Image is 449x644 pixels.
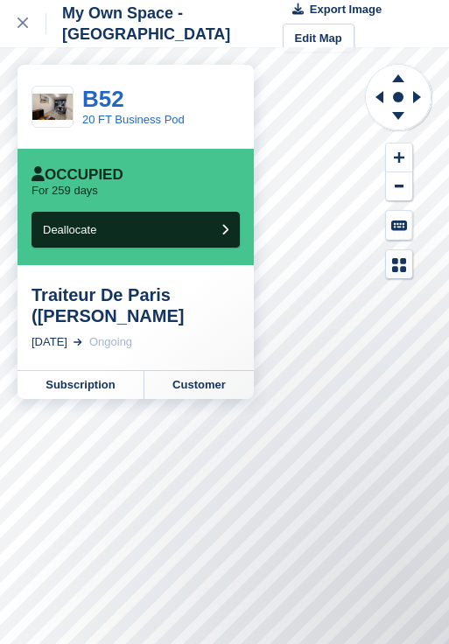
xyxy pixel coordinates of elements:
[74,339,82,346] img: arrow-right-light-icn-cde0832a797a2874e46488d9cf13f60e5c3a73dbe684e267c42b8395dfbc2abf.svg
[32,333,67,351] div: [DATE]
[32,284,240,326] div: Traiteur De Paris ([PERSON_NAME]
[18,371,144,399] a: Subscription
[283,24,354,52] a: Edit Map
[386,211,412,240] button: Keyboard Shortcuts
[82,86,124,112] a: B52
[43,223,96,236] span: Deallocate
[46,3,283,45] div: My Own Space - [GEOGRAPHIC_DATA]
[32,184,98,198] p: For 259 days
[310,1,382,18] span: Export Image
[32,212,240,248] button: Deallocate
[386,143,412,172] button: Zoom In
[89,333,132,351] div: Ongoing
[144,371,254,399] a: Customer
[386,250,412,279] button: Map Legend
[32,94,73,121] img: CSS_Office-Container_9-scaled.jpg
[386,172,412,201] button: Zoom Out
[82,113,185,126] a: 20 FT Business Pod
[32,166,123,184] div: Occupied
